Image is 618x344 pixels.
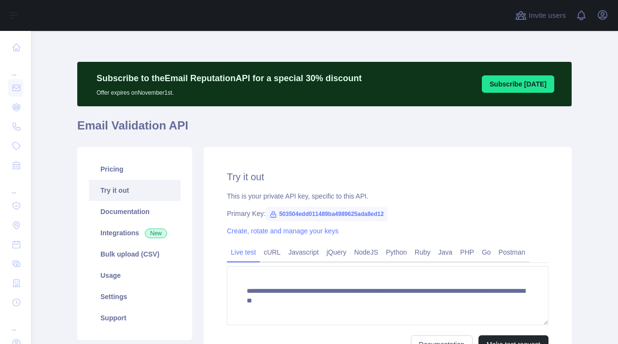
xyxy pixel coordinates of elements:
a: Live test [227,244,260,260]
a: Support [89,307,181,329]
div: This is your private API key, specific to this API. [227,191,548,201]
a: Usage [89,265,181,286]
a: Javascript [284,244,323,260]
a: Documentation [89,201,181,222]
span: Invite users [529,10,566,21]
div: ... [8,176,23,195]
p: Subscribe to the Email Reputation API for a special 30 % discount [97,72,362,85]
a: Postman [495,244,529,260]
a: Python [382,244,411,260]
a: Go [478,244,495,260]
a: NodeJS [350,244,382,260]
button: Subscribe [DATE] [482,75,554,93]
span: New [145,229,167,238]
div: Primary Key: [227,209,548,218]
a: Java [435,244,457,260]
a: Ruby [411,244,435,260]
h1: Email Validation API [77,118,572,141]
p: Offer expires on November 1st. [97,85,362,97]
a: Try it out [89,180,181,201]
a: Settings [89,286,181,307]
h2: Try it out [227,170,548,184]
span: 503504edd011489ba4989625ada8ed12 [266,207,388,221]
div: ... [8,313,23,332]
a: PHP [456,244,478,260]
a: Bulk upload (CSV) [89,244,181,265]
a: Integrations New [89,222,181,244]
a: Create, rotate and manage your keys [227,227,338,235]
div: ... [8,58,23,77]
a: cURL [260,244,284,260]
a: jQuery [323,244,350,260]
a: Pricing [89,158,181,180]
button: Invite users [513,8,568,23]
